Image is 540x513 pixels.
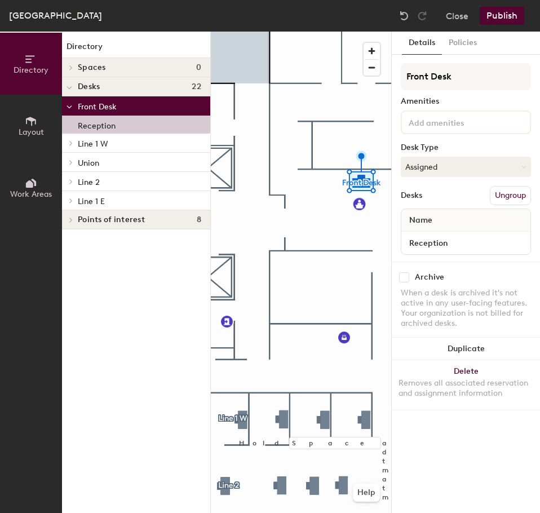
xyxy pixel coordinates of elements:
div: [GEOGRAPHIC_DATA] [9,8,102,23]
div: Removes all associated reservation and assignment information [399,378,533,399]
button: Duplicate [392,338,540,360]
span: Directory [14,65,48,75]
span: 0 [196,63,201,72]
img: Redo [417,10,428,21]
button: Details [402,32,442,55]
span: Line 1 W [78,139,108,149]
span: Spaces [78,63,106,72]
button: Close [446,7,468,25]
span: 8 [197,215,201,224]
span: Desks [78,82,100,91]
span: Front Desk [78,102,117,112]
button: Help [353,484,380,502]
input: Unnamed desk [404,235,528,251]
img: Undo [399,10,410,21]
button: DeleteRemoves all associated reservation and assignment information [392,360,540,410]
span: Union [78,158,99,168]
div: Desks [401,191,422,200]
div: Archive [415,273,444,282]
span: Work Areas [10,189,52,199]
h1: Directory [62,41,210,58]
span: Line 2 [78,178,100,187]
p: Reception [78,118,116,131]
span: 22 [192,82,201,91]
input: Add amenities [406,115,508,129]
span: Name [404,210,438,231]
div: Desk Type [401,143,531,152]
span: Points of interest [78,215,145,224]
div: Amenities [401,97,531,106]
button: Publish [480,7,524,25]
span: Line 1 E [78,197,105,206]
button: Ungroup [490,186,531,205]
button: Policies [442,32,484,55]
span: Layout [19,127,44,137]
div: When a desk is archived it's not active in any user-facing features. Your organization is not bil... [401,288,531,329]
button: Assigned [401,157,531,177]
